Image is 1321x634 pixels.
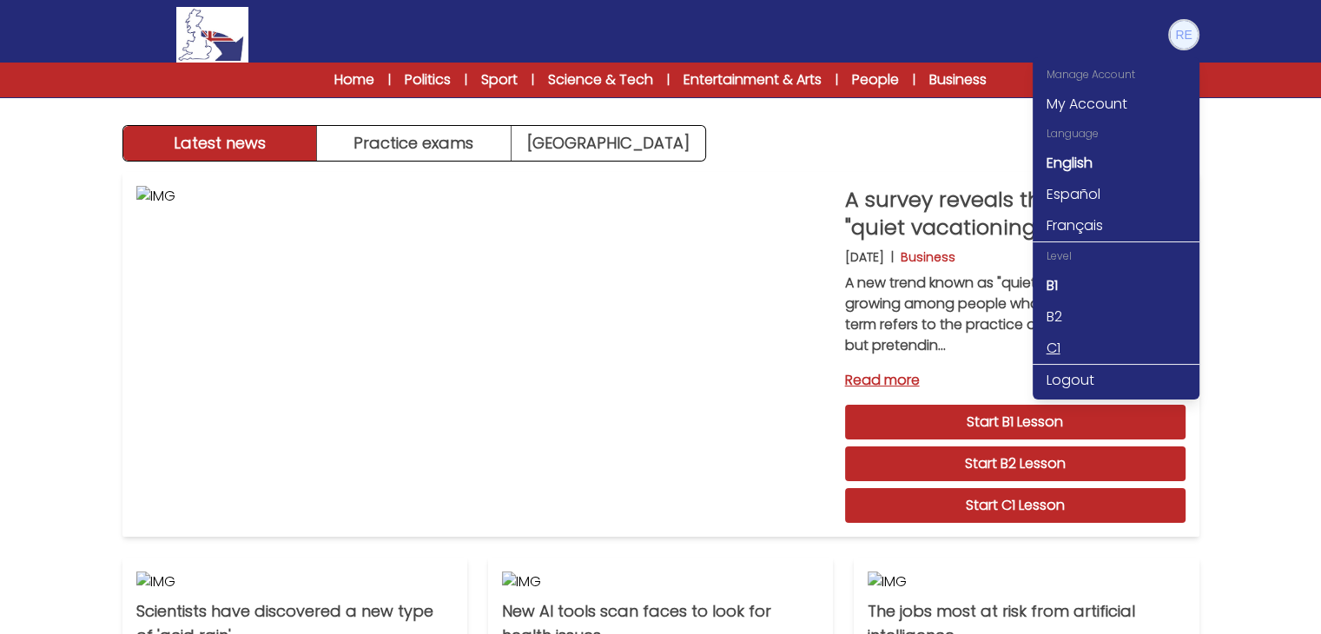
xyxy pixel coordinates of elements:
a: Home [334,69,374,90]
span: | [913,71,915,89]
div: Manage Account [1033,61,1199,89]
button: Practice exams [317,126,512,161]
a: Read more [845,370,1186,391]
a: People [852,69,899,90]
a: B2 [1033,301,1199,333]
p: Business [901,248,955,266]
p: A survey reveals the rise of "quiet vacationing" [845,186,1186,241]
span: | [465,71,467,89]
span: | [836,71,838,89]
span: | [667,71,670,89]
a: Start B2 Lesson [845,446,1186,481]
b: | [891,248,894,266]
img: IMG [136,186,831,523]
img: IMG [136,571,453,592]
p: [DATE] [845,248,884,266]
p: A new trend known as "quiet vacationing" is growing among people who work from home. The term ref... [845,273,1186,356]
img: Logo [176,7,248,63]
a: Français [1033,210,1199,241]
a: Start C1 Lesson [845,488,1186,523]
img: IMG [502,571,819,592]
a: Español [1033,179,1199,210]
a: Business [929,69,987,90]
a: B1 [1033,270,1199,301]
span: | [388,71,391,89]
a: My Account [1033,89,1199,120]
span: | [532,71,534,89]
a: Start B1 Lesson [845,405,1186,439]
a: [GEOGRAPHIC_DATA] [512,126,705,161]
img: Riccardo Erroi [1170,21,1198,49]
a: Politics [405,69,451,90]
a: Science & Tech [548,69,653,90]
a: Sport [481,69,518,90]
button: Latest news [123,126,318,161]
div: Language [1033,120,1199,148]
a: Logout [1033,365,1199,396]
a: English [1033,148,1199,179]
a: Logo [122,7,303,63]
img: IMG [868,571,1185,592]
a: Entertainment & Arts [684,69,822,90]
a: C1 [1033,333,1199,364]
div: Level [1033,242,1199,270]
